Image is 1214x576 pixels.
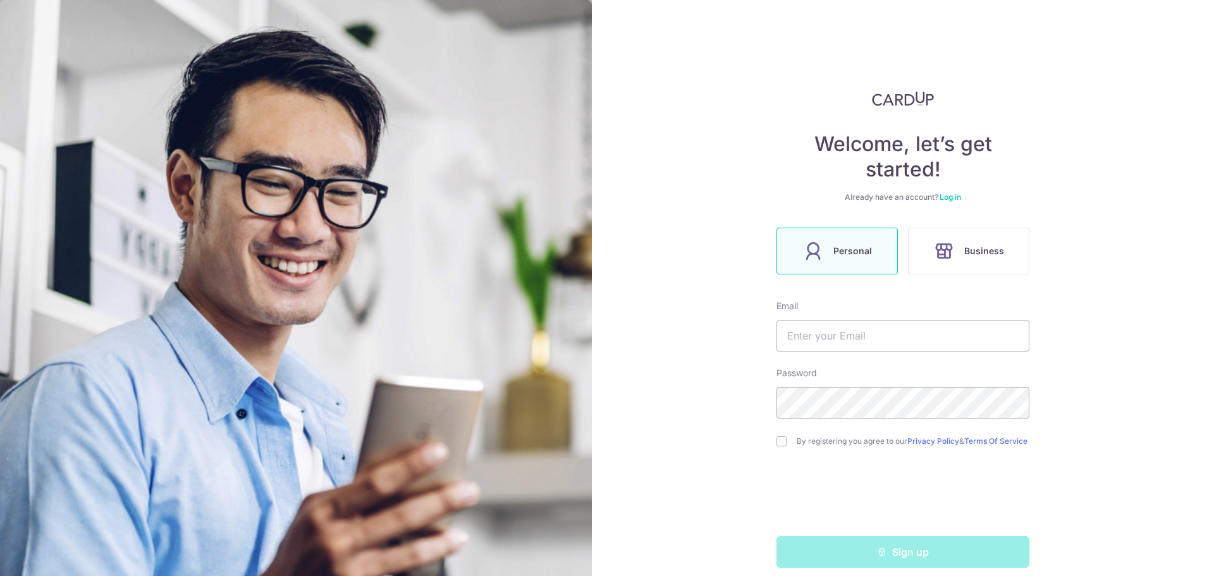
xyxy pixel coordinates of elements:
[903,228,1034,274] a: Business
[771,228,903,274] a: Personal
[964,436,1027,446] a: Terms Of Service
[940,192,961,202] a: Log in
[776,367,817,379] label: Password
[776,132,1029,182] h4: Welcome, let’s get started!
[833,243,872,259] span: Personal
[964,243,1004,259] span: Business
[776,192,1029,202] div: Already have an account?
[797,436,1029,446] label: By registering you agree to our &
[907,436,959,446] a: Privacy Policy
[776,320,1029,352] input: Enter your Email
[807,472,999,521] iframe: reCAPTCHA
[776,300,798,312] label: Email
[872,91,934,106] img: CardUp Logo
